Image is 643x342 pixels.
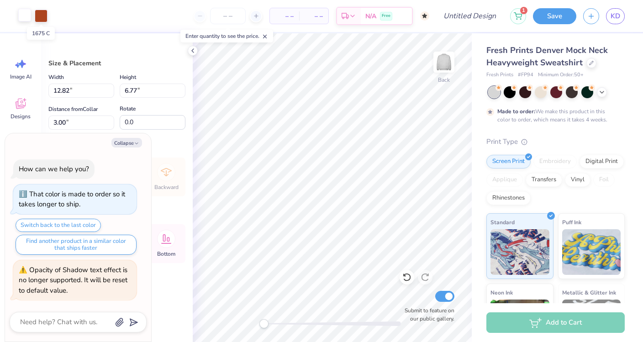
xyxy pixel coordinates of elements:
div: Enter quantity to see the price. [180,30,273,42]
div: 1675 C [27,27,55,40]
span: Fresh Prints Denver Mock Neck Heavyweight Sweatshirt [486,45,608,68]
a: KD [606,8,625,24]
span: Metallic & Glitter Ink [562,288,616,297]
div: We make this product in this color to order, which means it takes 4 weeks. [497,107,610,124]
span: Standard [490,217,515,227]
span: Fresh Prints [486,71,513,79]
label: Height [120,72,136,83]
div: Size & Placement [48,58,185,68]
div: Vinyl [565,173,590,187]
label: Submit to feature on our public gallery. [400,306,454,323]
button: Find another product in a similar color that ships faster [16,235,137,255]
span: Image AI [10,73,32,80]
button: 1 [510,8,526,24]
div: How can we help you? [19,164,89,174]
div: Accessibility label [259,319,269,328]
span: # FP94 [518,71,533,79]
button: Collapse [111,138,142,147]
div: Opacity of Shadow text effect is no longer supported. It will be reset to default value. [19,265,131,296]
span: N/A [365,11,376,21]
label: Width [48,72,64,83]
div: Applique [486,173,523,187]
span: – – [305,11,323,21]
div: Screen Print [486,155,531,168]
button: Save [533,8,576,24]
span: Designs [11,113,31,120]
div: Digital Print [580,155,624,168]
div: Rhinestones [486,191,531,205]
img: Puff Ink [562,229,621,275]
input: – – [210,8,246,24]
button: Switch back to the last color [16,219,101,232]
input: Untitled Design [436,7,503,25]
img: Back [435,53,453,71]
span: – – [275,11,294,21]
div: That color is made to order so it takes longer to ship. [19,189,125,209]
span: Puff Ink [562,217,581,227]
div: Back [438,76,450,84]
div: Embroidery [533,155,577,168]
span: KD [611,11,620,21]
span: Minimum Order: 50 + [538,71,584,79]
label: Distance from Collar [48,104,98,115]
strong: Made to order: [497,108,535,115]
span: Bottom [157,250,175,258]
div: Transfers [526,173,562,187]
label: Rotate [120,103,136,114]
span: 1 [520,7,527,14]
span: Free [382,13,390,19]
div: Foil [593,173,615,187]
div: Print Type [486,137,625,147]
img: Standard [490,229,549,275]
span: Neon Ink [490,288,513,297]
